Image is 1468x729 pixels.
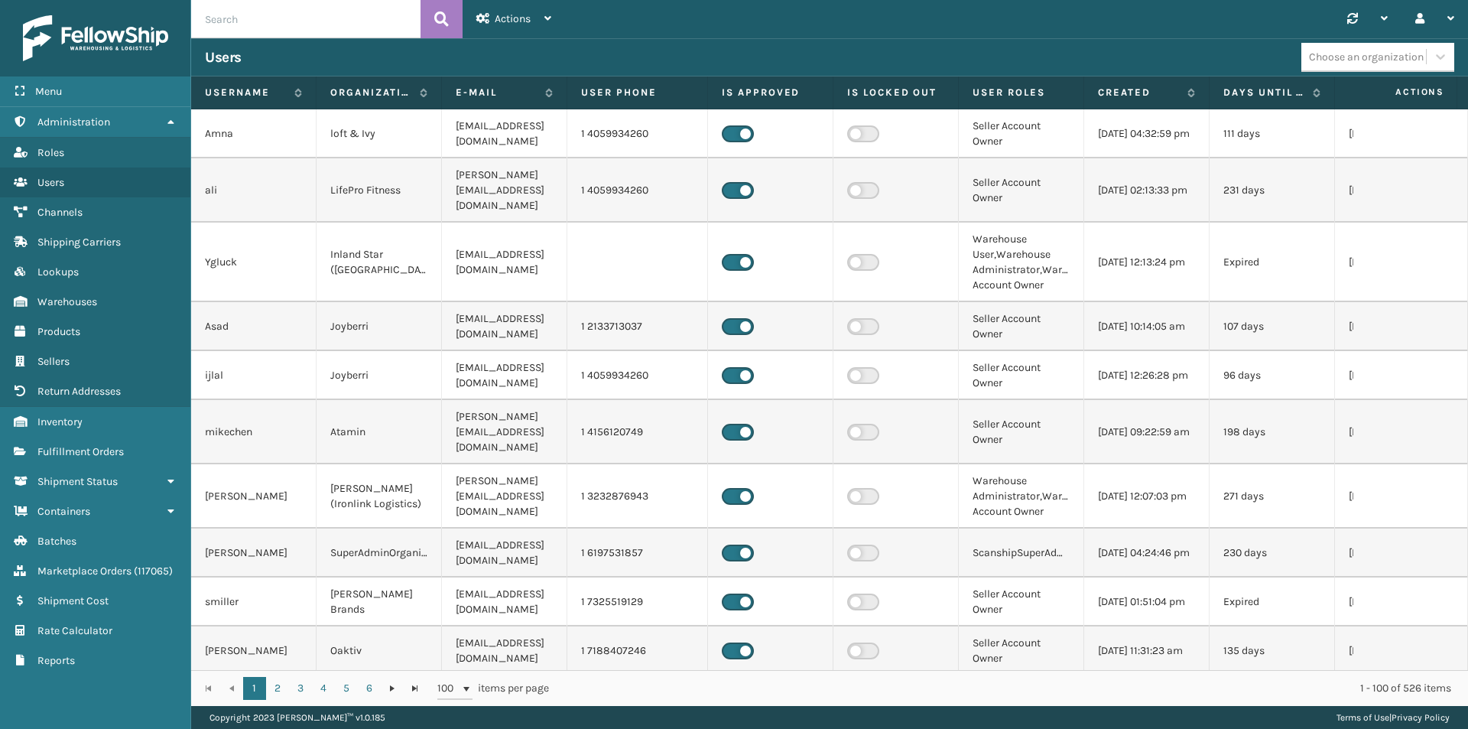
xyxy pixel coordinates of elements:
[317,578,442,626] td: [PERSON_NAME] Brands
[722,86,819,99] label: Is Approved
[567,529,708,578] td: 1 6197531857
[959,464,1084,529] td: Warehouse Administrator,Warehouse Account Owner
[191,109,317,158] td: Amna
[1210,626,1335,675] td: 135 days
[35,85,62,98] span: Menu
[335,677,358,700] a: 5
[567,351,708,400] td: 1 4059934260
[1084,302,1210,351] td: [DATE] 10:14:05 am
[191,464,317,529] td: [PERSON_NAME]
[567,578,708,626] td: 1 7325519129
[205,48,242,67] h3: Users
[37,475,118,488] span: Shipment Status
[191,223,317,302] td: Ygluck
[1210,529,1335,578] td: 230 days
[37,116,110,129] span: Administration
[847,86,944,99] label: Is Locked Out
[243,677,266,700] a: 1
[1336,706,1450,729] div: |
[1098,86,1180,99] label: Created
[404,677,427,700] a: Go to the last page
[409,682,421,695] span: Go to the last page
[205,86,287,99] label: Username
[37,236,121,249] span: Shipping Carriers
[317,223,442,302] td: Inland Star ([GEOGRAPHIC_DATA])
[37,295,97,308] span: Warehouses
[1309,49,1424,65] div: Choose an organization
[37,355,70,368] span: Sellers
[317,351,442,400] td: Joyberri
[1335,158,1460,223] td: [DATE] 02:04:24 pm
[23,15,168,61] img: logo
[191,578,317,626] td: smiller
[191,400,317,464] td: mikechen
[442,626,567,675] td: [EMAIL_ADDRESS][DOMAIN_NAME]
[317,109,442,158] td: loft & Ivy
[37,654,75,667] span: Reports
[1335,626,1460,675] td: [DATE] 07:03:58 pm
[1084,578,1210,626] td: [DATE] 01:51:04 pm
[191,351,317,400] td: ijlal
[442,578,567,626] td: [EMAIL_ADDRESS][DOMAIN_NAME]
[567,400,708,464] td: 1 4156120749
[456,86,538,99] label: E-mail
[959,109,1084,158] td: Seller Account Owner
[1392,712,1450,723] a: Privacy Policy
[1347,80,1453,105] span: Actions
[317,158,442,223] td: LifePro Fitness
[959,351,1084,400] td: Seller Account Owner
[437,677,549,700] span: items per page
[317,529,442,578] td: SuperAdminOrganization
[358,677,381,700] a: 6
[567,158,708,223] td: 1 4059934260
[317,626,442,675] td: Oaktiv
[37,565,132,578] span: Marketplace Orders
[959,626,1084,675] td: Seller Account Owner
[37,206,83,219] span: Channels
[1084,529,1210,578] td: [DATE] 04:24:46 pm
[1335,464,1460,529] td: [DATE] 05:30:05 pm
[959,223,1084,302] td: Warehouse User,Warehouse Administrator,Warehouse Account Owner
[1084,109,1210,158] td: [DATE] 04:32:59 pm
[959,578,1084,626] td: Seller Account Owner
[959,302,1084,351] td: Seller Account Owner
[1084,351,1210,400] td: [DATE] 12:26:28 pm
[37,415,83,428] span: Inventory
[1210,158,1335,223] td: 231 days
[191,302,317,351] td: Asad
[959,158,1084,223] td: Seller Account Owner
[442,351,567,400] td: [EMAIL_ADDRESS][DOMAIN_NAME]
[1210,351,1335,400] td: 96 days
[567,464,708,529] td: 1 3232876943
[1335,302,1460,351] td: [DATE] 06:59:09 am
[495,12,531,25] span: Actions
[973,86,1070,99] label: User Roles
[37,325,80,338] span: Products
[581,86,693,99] label: User phone
[442,223,567,302] td: [EMAIL_ADDRESS][DOMAIN_NAME]
[134,565,173,578] span: ( 117065 )
[1210,578,1335,626] td: Expired
[1210,223,1335,302] td: Expired
[381,677,404,700] a: Go to the next page
[266,677,289,700] a: 2
[386,682,398,695] span: Go to the next page
[567,302,708,351] td: 1 2133713037
[1084,223,1210,302] td: [DATE] 12:13:24 pm
[37,176,64,189] span: Users
[1210,109,1335,158] td: 111 days
[1084,464,1210,529] td: [DATE] 12:07:03 pm
[37,385,121,398] span: Return Addresses
[567,626,708,675] td: 1 7188407246
[37,146,64,159] span: Roles
[37,535,76,548] span: Batches
[312,677,335,700] a: 4
[191,158,317,223] td: ali
[442,529,567,578] td: [EMAIL_ADDRESS][DOMAIN_NAME]
[191,626,317,675] td: [PERSON_NAME]
[37,445,124,458] span: Fulfillment Orders
[442,302,567,351] td: [EMAIL_ADDRESS][DOMAIN_NAME]
[442,158,567,223] td: [PERSON_NAME][EMAIL_ADDRESS][DOMAIN_NAME]
[1336,712,1389,723] a: Terms of Use
[191,529,317,578] td: [PERSON_NAME]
